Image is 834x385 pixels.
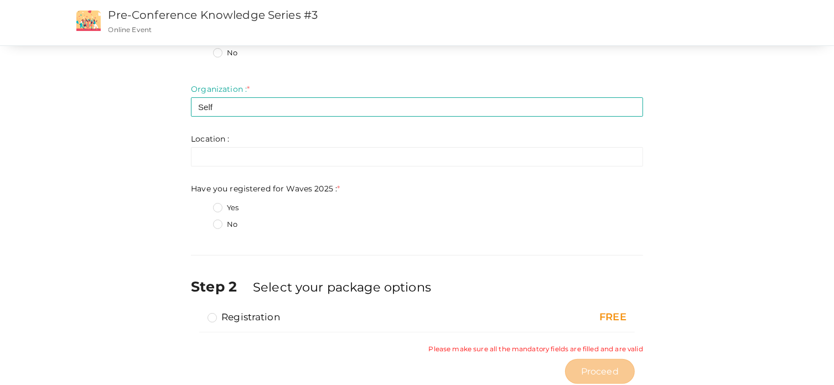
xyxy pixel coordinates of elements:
[565,359,635,384] button: Proceed
[581,365,619,378] span: Proceed
[429,344,643,353] small: Please make sure all the mandatory fields are filled and are valid
[191,183,340,194] label: Have you registered for Waves 2025 :
[208,310,280,324] label: Registration
[213,48,237,59] label: No
[108,8,318,22] a: Pre-Conference Knowledge Series #3
[213,202,239,214] label: Yes
[108,25,526,34] p: Online Event
[253,278,431,296] label: Select your package options
[213,219,237,230] label: No
[191,277,251,296] label: Step 2
[76,11,101,31] img: event2.png
[501,310,626,325] div: FREE
[191,133,229,144] label: Location :
[191,84,250,95] label: Organization :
